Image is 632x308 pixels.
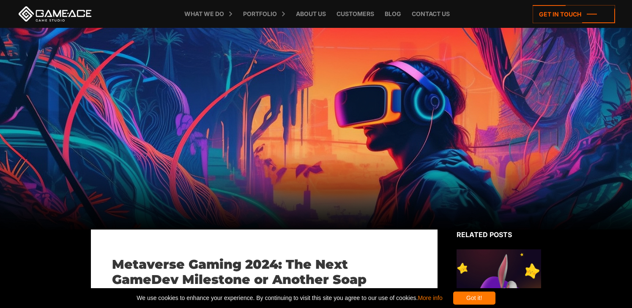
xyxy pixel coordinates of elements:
span: We use cookies to enhance your experience. By continuing to visit this site you agree to our use ... [137,292,442,305]
div: Related posts [457,230,541,240]
a: Get in touch [533,5,615,23]
div: Got it! [453,292,495,305]
h1: Metaverse Gaming 2024: The Next GameDev Milestone or Another Soap Bubble? [112,257,416,303]
a: More info [418,294,442,301]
